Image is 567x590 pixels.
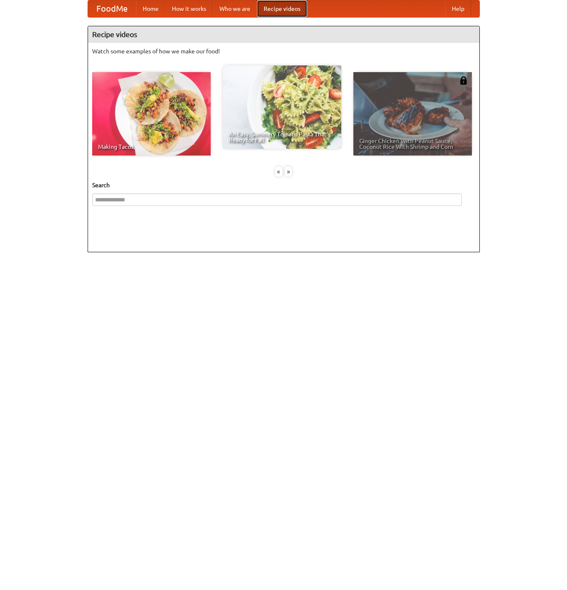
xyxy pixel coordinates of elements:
a: Who we are [213,0,257,17]
span: An Easy, Summery Tomato Pasta That's Ready for Fall [229,131,335,143]
img: 483408.png [459,76,468,85]
a: FoodMe [88,0,136,17]
p: Watch some examples of how we make our food! [92,47,475,55]
a: Home [136,0,165,17]
h4: Recipe videos [88,26,479,43]
a: Help [445,0,471,17]
h5: Search [92,181,475,189]
a: Recipe videos [257,0,307,17]
div: » [285,166,292,177]
div: « [275,166,282,177]
a: An Easy, Summery Tomato Pasta That's Ready for Fall [223,65,341,149]
a: How it works [165,0,213,17]
span: Making Tacos [98,144,205,150]
a: Making Tacos [92,72,211,156]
